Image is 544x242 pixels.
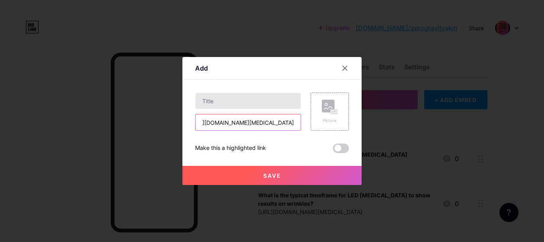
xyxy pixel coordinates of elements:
[196,93,301,109] input: Title
[195,144,266,153] div: Make this a highlighted link
[182,166,362,185] button: Save
[195,63,208,73] div: Add
[263,172,281,179] span: Save
[322,118,338,124] div: Picture
[196,114,301,130] input: URL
